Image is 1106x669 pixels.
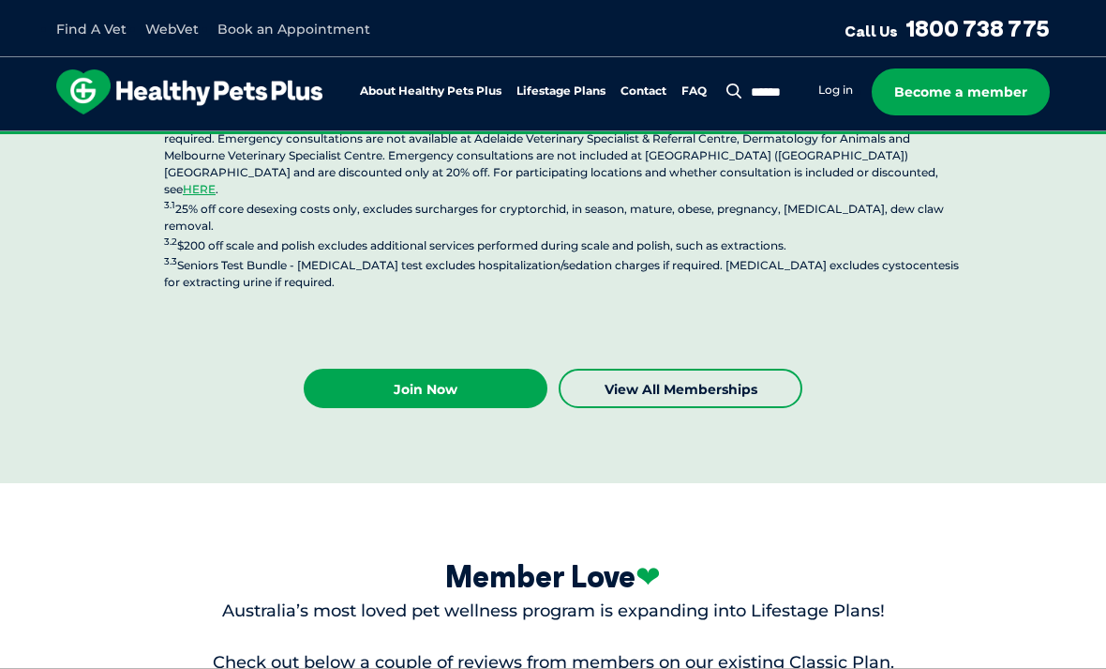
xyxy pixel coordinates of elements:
[164,255,177,267] sup: 3.3
[56,21,127,38] a: Find A Vet
[38,558,1068,595] div: Member Love
[183,182,216,196] a: HERE
[304,369,547,408] a: Join Now
[56,69,322,114] img: hpp-logo
[516,85,605,98] a: Lifestage Plans
[164,199,175,211] sup: 3.1
[203,131,904,148] span: Proactive, preventative wellness program designed to keep your pet healthier and happier for longer
[164,236,177,248] sup: 3.2
[818,83,853,98] a: Log in
[872,68,1050,115] a: Become a member
[38,600,1068,623] p: Australia’s most loved pet wellness program is expanding into Lifestage Plans!
[360,85,501,98] a: About Healthy Pets Plus
[559,369,802,408] a: View all Memberships
[635,560,661,594] span: ❤
[145,21,199,38] a: WebVet
[620,85,666,98] a: Contact
[681,85,707,98] a: FAQ
[844,22,898,40] span: Call Us
[723,82,746,100] button: Search
[217,21,370,38] a: Book an Appointment
[844,14,1050,42] a: Call Us1800 738 775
